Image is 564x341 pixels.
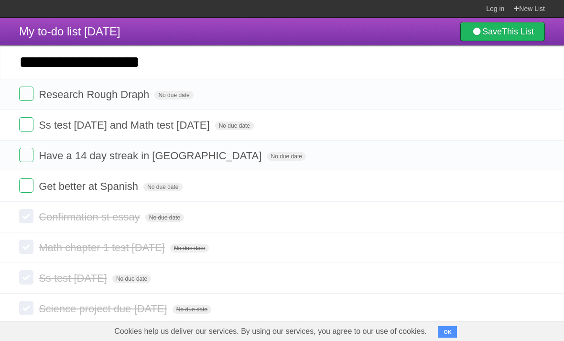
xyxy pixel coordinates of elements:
button: OK [438,326,457,338]
label: Done [19,270,33,285]
span: No due date [112,275,151,283]
span: Math chapter 1 test [DATE] [39,242,167,253]
span: No due date [170,244,209,253]
b: This List [502,27,534,36]
label: Done [19,301,33,315]
a: SaveThis List [460,22,545,41]
label: Done [19,148,33,162]
label: Done [19,87,33,101]
label: Done [19,209,33,223]
span: No due date [173,305,211,314]
span: Have a 14 day streak in [GEOGRAPHIC_DATA] [39,150,264,162]
span: No due date [154,91,193,99]
span: Science project due [DATE] [39,303,170,315]
span: No due date [145,213,184,222]
span: Get better at Spanish [39,180,141,192]
label: Done [19,240,33,254]
label: Done [19,117,33,132]
span: No due date [215,121,254,130]
span: Ss test [DATE] [39,272,109,284]
span: No due date [143,183,182,191]
span: My to-do list [DATE] [19,25,120,38]
span: Cookies help us deliver our services. By using our services, you agree to our use of cookies. [105,322,436,341]
span: Ss test [DATE] and Math test [DATE] [39,119,212,131]
span: Research Rough Draph [39,88,152,100]
label: Done [19,178,33,193]
span: Confirmation st essay [39,211,142,223]
span: No due date [267,152,306,161]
